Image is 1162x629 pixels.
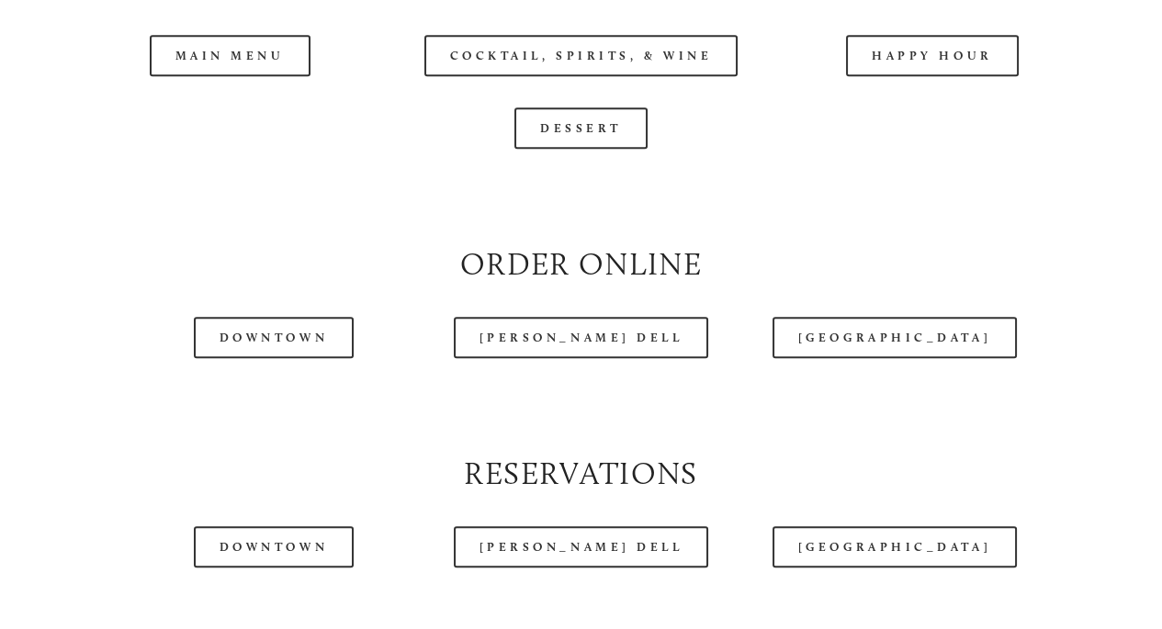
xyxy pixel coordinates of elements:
a: [GEOGRAPHIC_DATA] [773,526,1017,567]
a: Downtown [194,526,354,567]
a: [PERSON_NAME] Dell [454,526,709,567]
img: Rough Water SEO [14,88,262,311]
img: SEOSpace [130,14,147,31]
h2: Order Online [70,242,1092,286]
p: Get ready! [40,46,236,64]
h2: Reservations [70,452,1092,495]
a: Dessert [514,107,648,149]
a: Need help? [28,107,60,139]
a: Downtown [194,317,354,358]
p: Plugin is loading... [40,64,236,83]
a: [PERSON_NAME] Dell [454,317,709,358]
a: [GEOGRAPHIC_DATA] [773,317,1017,358]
